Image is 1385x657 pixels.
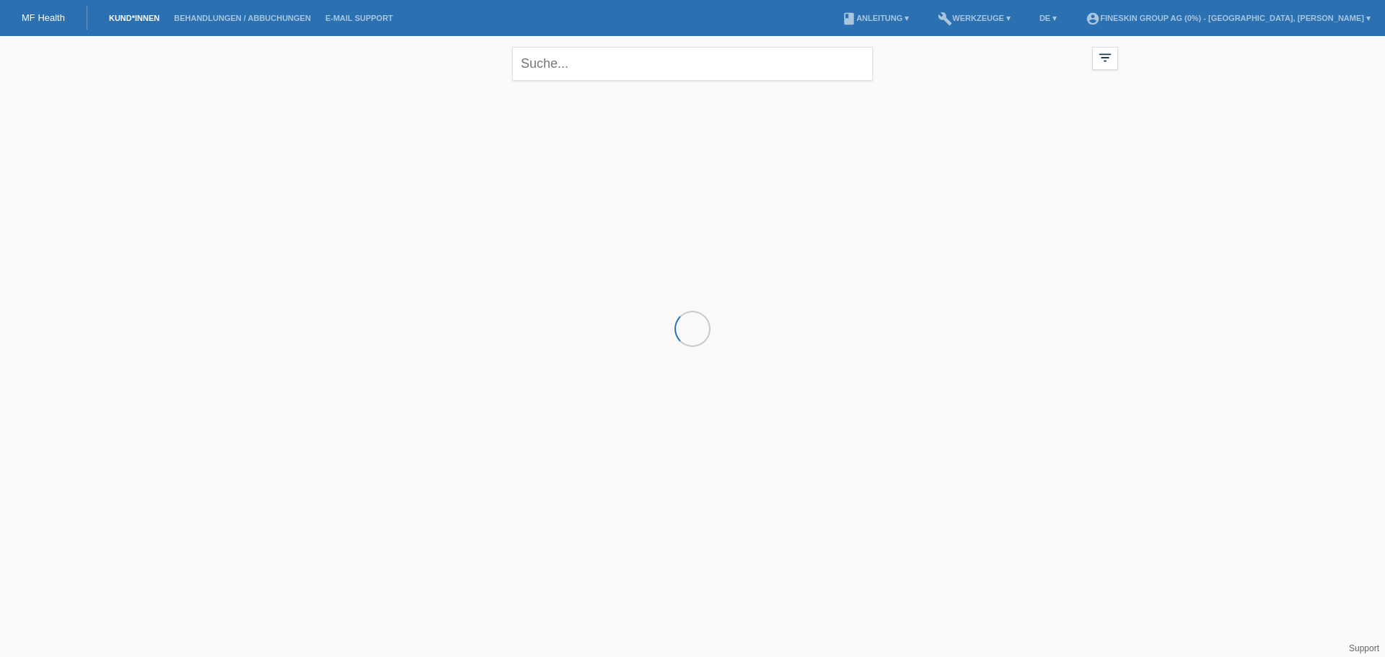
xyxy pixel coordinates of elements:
[1086,12,1100,26] i: account_circle
[318,14,400,22] a: E-Mail Support
[512,47,873,81] input: Suche...
[842,12,856,26] i: book
[1078,14,1378,22] a: account_circleFineSkin Group AG (0%) - [GEOGRAPHIC_DATA], [PERSON_NAME] ▾
[102,14,167,22] a: Kund*innen
[931,14,1018,22] a: buildWerkzeuge ▾
[22,12,65,23] a: MF Health
[835,14,916,22] a: bookAnleitung ▾
[1349,643,1379,653] a: Support
[167,14,318,22] a: Behandlungen / Abbuchungen
[1097,50,1113,66] i: filter_list
[1032,14,1064,22] a: DE ▾
[938,12,952,26] i: build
